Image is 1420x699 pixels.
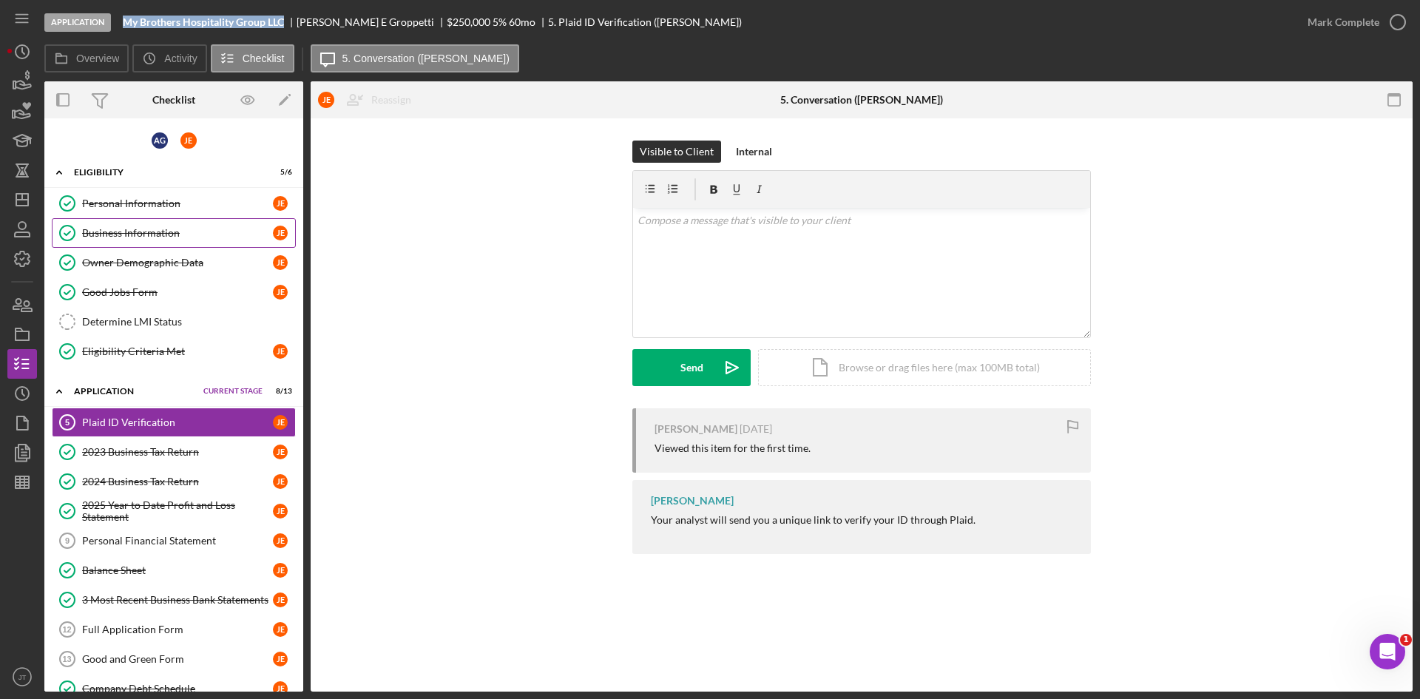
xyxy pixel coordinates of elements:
div: 5. Plaid ID Verification ([PERSON_NAME]) [548,16,742,28]
div: 5 % [493,16,507,28]
div: J E [273,196,288,211]
div: [PERSON_NAME] E Groppetti [297,16,447,28]
div: J E [273,681,288,696]
a: Personal InformationJE [52,189,296,218]
div: J E [273,652,288,666]
div: Full Application Form [82,624,273,635]
a: Good Jobs FormJE [52,277,296,307]
div: 3 Most Recent Business Bank Statements [82,594,273,606]
div: J E [180,132,197,149]
div: J E [273,226,288,240]
iframe: Intercom live chat [1370,634,1405,669]
a: 9Personal Financial StatementJE [52,526,296,556]
tspan: 12 [62,625,71,634]
button: JEReassign [311,85,426,115]
div: Visible to Client [640,141,714,163]
label: Activity [164,53,197,64]
a: 5Plaid ID VerificationJE [52,408,296,437]
button: Checklist [211,44,294,72]
div: Owner Demographic Data [82,257,273,269]
button: 5. Conversation ([PERSON_NAME]) [311,44,519,72]
label: 5. Conversation ([PERSON_NAME]) [342,53,510,64]
div: A G [152,132,168,149]
div: J E [273,285,288,300]
div: Eligibility Criteria Met [82,345,273,357]
div: Mark Complete [1308,7,1379,37]
button: Visible to Client [632,141,721,163]
div: 60 mo [509,16,535,28]
div: Viewed this item for the first time. [655,442,811,454]
a: Owner Demographic DataJE [52,248,296,277]
div: 2025 Year to Date Profit and Loss Statement [82,499,273,523]
div: 2024 Business Tax Return [82,476,273,487]
button: Internal [728,141,780,163]
div: Balance Sheet [82,564,273,576]
a: Determine LMI Status [52,307,296,337]
div: [PERSON_NAME] [655,423,737,435]
div: Application [44,13,111,32]
div: Good and Green Form [82,653,273,665]
div: J E [273,504,288,519]
div: J E [273,533,288,548]
div: 2023 Business Tax Return [82,446,273,458]
div: Plaid ID Verification [82,416,273,428]
div: Personal Information [82,197,273,209]
span: Current Stage [203,387,263,396]
button: JT [7,662,37,692]
div: 8 / 13 [266,387,292,396]
a: 12Full Application FormJE [52,615,296,644]
a: Balance SheetJE [52,556,296,585]
button: Overview [44,44,129,72]
div: 5. Conversation ([PERSON_NAME]) [780,94,943,106]
div: 5 / 6 [266,168,292,177]
div: [PERSON_NAME] [651,495,734,507]
div: J E [273,622,288,637]
span: 1 [1400,634,1412,646]
div: Your analyst will send you a unique link to verify your ID through Plaid. [651,514,976,526]
div: J E [273,255,288,270]
div: J E [273,344,288,359]
div: J E [273,474,288,489]
button: Mark Complete [1293,7,1413,37]
div: J E [273,445,288,459]
span: $250,000 [447,16,490,28]
label: Overview [76,53,119,64]
div: J E [273,563,288,578]
div: Send [680,349,703,386]
div: Personal Financial Statement [82,535,273,547]
a: 2024 Business Tax ReturnJE [52,467,296,496]
tspan: 13 [62,655,71,663]
div: Checklist [152,94,195,106]
div: Internal [736,141,772,163]
a: 2023 Business Tax ReturnJE [52,437,296,467]
time: 2025-09-27 17:40 [740,423,772,435]
tspan: 9 [65,536,70,545]
a: 3 Most Recent Business Bank StatementsJE [52,585,296,615]
div: J E [318,92,334,108]
div: Business Information [82,227,273,239]
div: Determine LMI Status [82,316,295,328]
button: Activity [132,44,206,72]
a: Eligibility Criteria MetJE [52,337,296,366]
text: JT [18,673,27,681]
button: Send [632,349,751,386]
a: 2025 Year to Date Profit and Loss StatementJE [52,496,296,526]
div: J E [273,415,288,430]
label: Checklist [243,53,285,64]
tspan: 5 [65,418,70,427]
div: Good Jobs Form [82,286,273,298]
div: Application [74,387,196,396]
a: Business InformationJE [52,218,296,248]
div: Company Debt Schedule [82,683,273,695]
div: Reassign [371,85,411,115]
a: 13Good and Green FormJE [52,644,296,674]
div: Eligibility [74,168,255,177]
b: My Brothers Hospitality Group LLC [123,16,284,28]
div: J E [273,592,288,607]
